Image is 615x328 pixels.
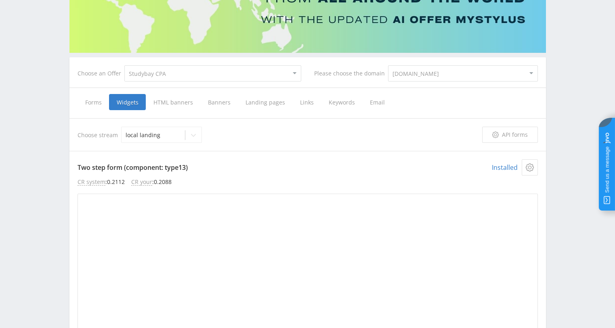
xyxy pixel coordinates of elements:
span: Forms [78,94,109,110]
li: : 0.2112 [78,179,125,186]
div: Please choose the domain [314,70,388,77]
span: Widgets [109,94,146,110]
span: Email [362,94,393,110]
span: CR your [131,179,152,186]
p: Two step form (component: type13) [78,159,538,175]
li: : 0.2088 [131,179,172,186]
span: Keywords [321,94,362,110]
span: Landing pages [238,94,292,110]
span: CR system [78,179,105,186]
span: Banners [200,94,238,110]
span: API forms [502,132,528,138]
div: Choose an Offer [78,70,124,77]
span: Installed [492,159,518,175]
a: API forms [482,127,538,143]
span: Links [292,94,321,110]
span: HTML banners [146,94,200,110]
div: Choose stream [78,127,482,143]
